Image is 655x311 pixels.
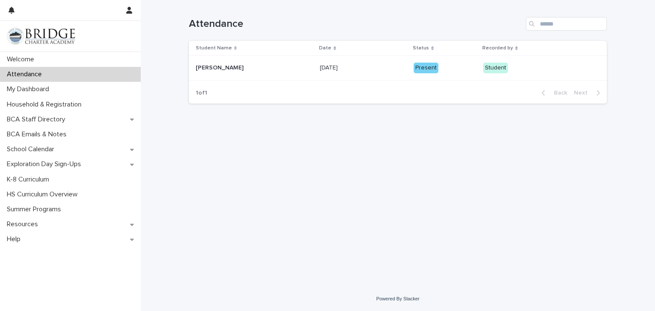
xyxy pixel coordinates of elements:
[196,63,245,72] p: [PERSON_NAME]
[549,90,567,96] span: Back
[189,83,214,104] p: 1 of 1
[483,63,508,73] div: Student
[413,43,429,53] p: Status
[3,101,88,109] p: Household & Registration
[376,296,419,301] a: Powered By Stacker
[571,89,607,97] button: Next
[196,43,232,53] p: Student Name
[535,89,571,97] button: Back
[3,176,56,184] p: K-8 Curriculum
[574,90,593,96] span: Next
[3,55,41,63] p: Welcome
[7,28,75,45] img: V1C1m3IdTEidaUdm9Hs0
[482,43,513,53] p: Recorded by
[3,70,49,78] p: Attendance
[319,43,331,53] p: Date
[3,115,72,124] p: BCA Staff Directory
[3,85,56,93] p: My Dashboard
[3,160,88,168] p: Exploration Day Sign-Ups
[3,190,84,199] p: HS Curriculum Overview
[3,205,68,213] p: Summer Programs
[189,56,607,81] tr: [PERSON_NAME][PERSON_NAME] [DATE][DATE] PresentStudent
[3,130,73,138] p: BCA Emails & Notes
[3,235,27,243] p: Help
[320,63,339,72] p: [DATE]
[3,220,45,228] p: Resources
[189,18,522,30] h1: Attendance
[526,17,607,31] input: Search
[414,63,438,73] div: Present
[3,145,61,153] p: School Calendar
